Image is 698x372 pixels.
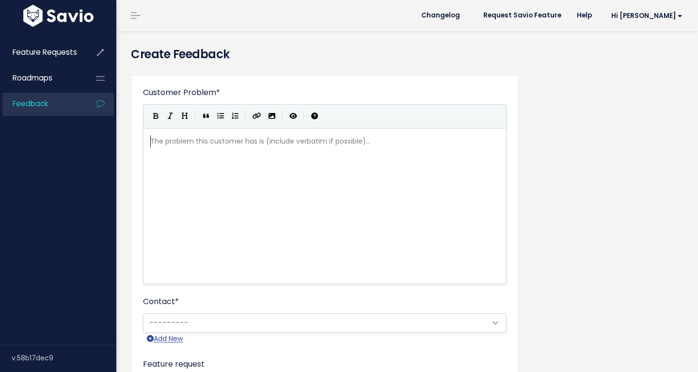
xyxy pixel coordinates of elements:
[245,110,246,122] i: |
[147,333,183,345] a: Add New
[600,8,690,23] a: Hi [PERSON_NAME]
[143,358,205,370] label: Feature request
[143,296,179,307] label: Contact
[307,109,322,124] button: Markdown Guide
[148,109,163,124] button: Bold
[131,46,683,63] h4: Create Feedback
[2,41,80,64] a: Feature Requests
[213,109,228,124] button: Generic List
[611,12,682,19] span: Hi [PERSON_NAME]
[177,109,192,124] button: Heading
[21,5,96,27] img: logo-white.9d6f32f41409.svg
[569,8,600,23] a: Help
[2,67,80,89] a: Roadmaps
[286,109,301,124] button: Toggle Preview
[13,73,52,83] span: Roadmaps
[143,87,220,98] label: Customer Problem
[2,93,80,115] a: Feedback
[163,109,177,124] button: Italic
[228,109,242,124] button: Numbered List
[265,109,279,124] button: Import an image
[13,98,48,109] span: Feedback
[195,110,196,122] i: |
[249,109,265,124] button: Create Link
[12,345,116,371] div: v.58b17dec9
[282,110,283,122] i: |
[476,8,569,23] a: Request Savio Feature
[303,110,304,122] i: |
[199,109,213,124] button: Quote
[13,47,77,57] span: Feature Requests
[421,12,460,19] span: Changelog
